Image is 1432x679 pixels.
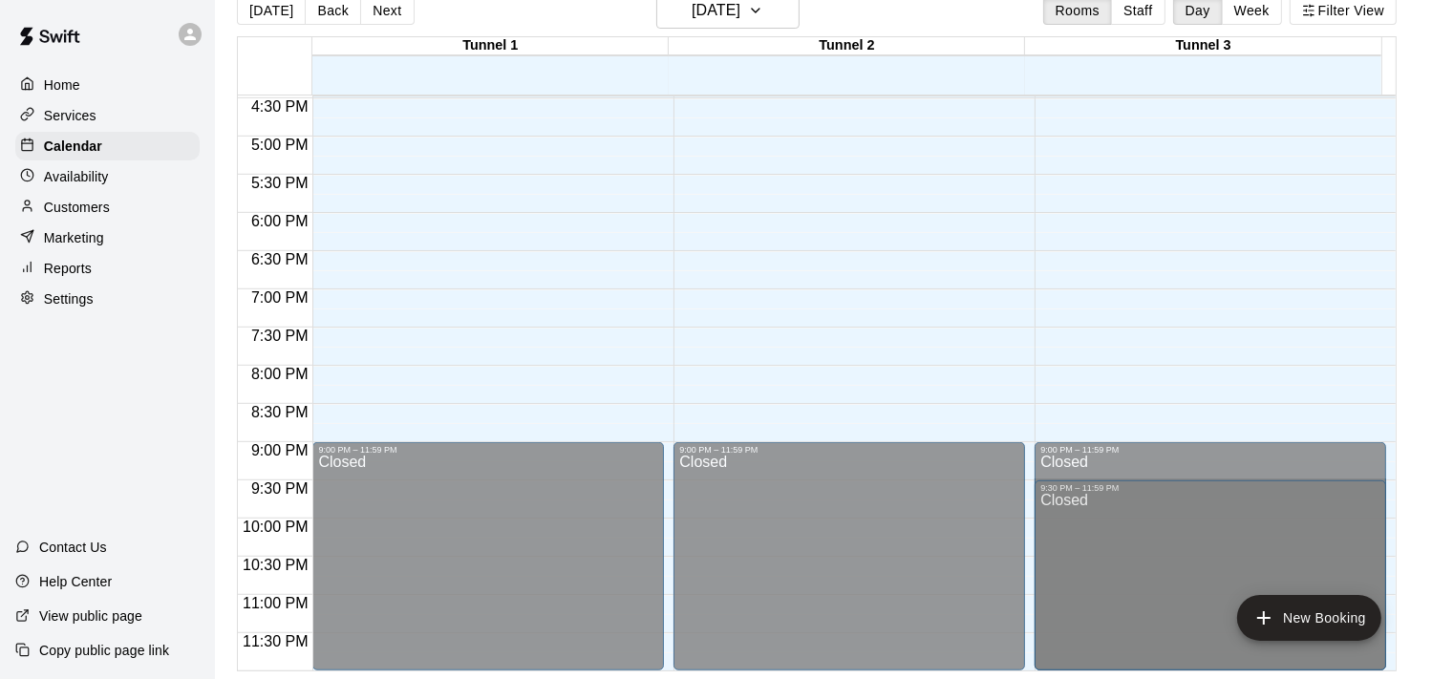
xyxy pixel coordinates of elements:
[246,98,313,115] span: 4:30 PM
[1035,480,1386,670] div: 9:30 PM – 11:59 PM: Closed
[246,480,313,497] span: 9:30 PM
[44,167,109,186] p: Availability
[246,328,313,344] span: 7:30 PM
[44,106,96,125] p: Services
[39,538,107,557] p: Contact Us
[15,71,200,99] a: Home
[238,557,312,573] span: 10:30 PM
[44,289,94,308] p: Settings
[238,595,312,611] span: 11:00 PM
[679,445,1019,455] div: 9:00 PM – 11:59 PM
[238,633,312,649] span: 11:30 PM
[15,285,200,313] a: Settings
[44,198,110,217] p: Customers
[318,455,658,677] div: Closed
[15,101,200,130] a: Services
[1040,455,1380,677] div: Closed
[312,442,664,670] div: 9:00 PM – 11:59 PM: Closed
[15,254,200,283] a: Reports
[15,132,200,160] a: Calendar
[679,455,1019,677] div: Closed
[15,162,200,191] a: Availability
[15,193,200,222] a: Customers
[1040,483,1123,493] div: 9:30 PM – 11:59 PM
[246,404,313,420] span: 8:30 PM
[246,251,313,267] span: 6:30 PM
[1237,595,1381,641] button: add
[39,641,169,660] p: Copy public page link
[669,37,1025,55] div: Tunnel 2
[1035,442,1386,670] div: 9:00 PM – 11:59 PM: Closed
[44,259,92,278] p: Reports
[246,213,313,229] span: 6:00 PM
[246,366,313,382] span: 8:00 PM
[15,223,200,252] a: Marketing
[673,442,1025,670] div: 9:00 PM – 11:59 PM: Closed
[312,37,669,55] div: Tunnel 1
[246,289,313,306] span: 7:00 PM
[39,606,142,626] p: View public page
[246,175,313,191] span: 5:30 PM
[44,228,104,247] p: Marketing
[318,445,658,455] div: 9:00 PM – 11:59 PM
[1025,37,1381,55] div: Tunnel 3
[39,572,112,591] p: Help Center
[44,137,102,156] p: Calendar
[1040,493,1380,668] div: Closed
[44,75,80,95] p: Home
[1040,445,1380,455] div: 9:00 PM – 11:59 PM
[238,519,312,535] span: 10:00 PM
[246,442,313,458] span: 9:00 PM
[246,137,313,153] span: 5:00 PM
